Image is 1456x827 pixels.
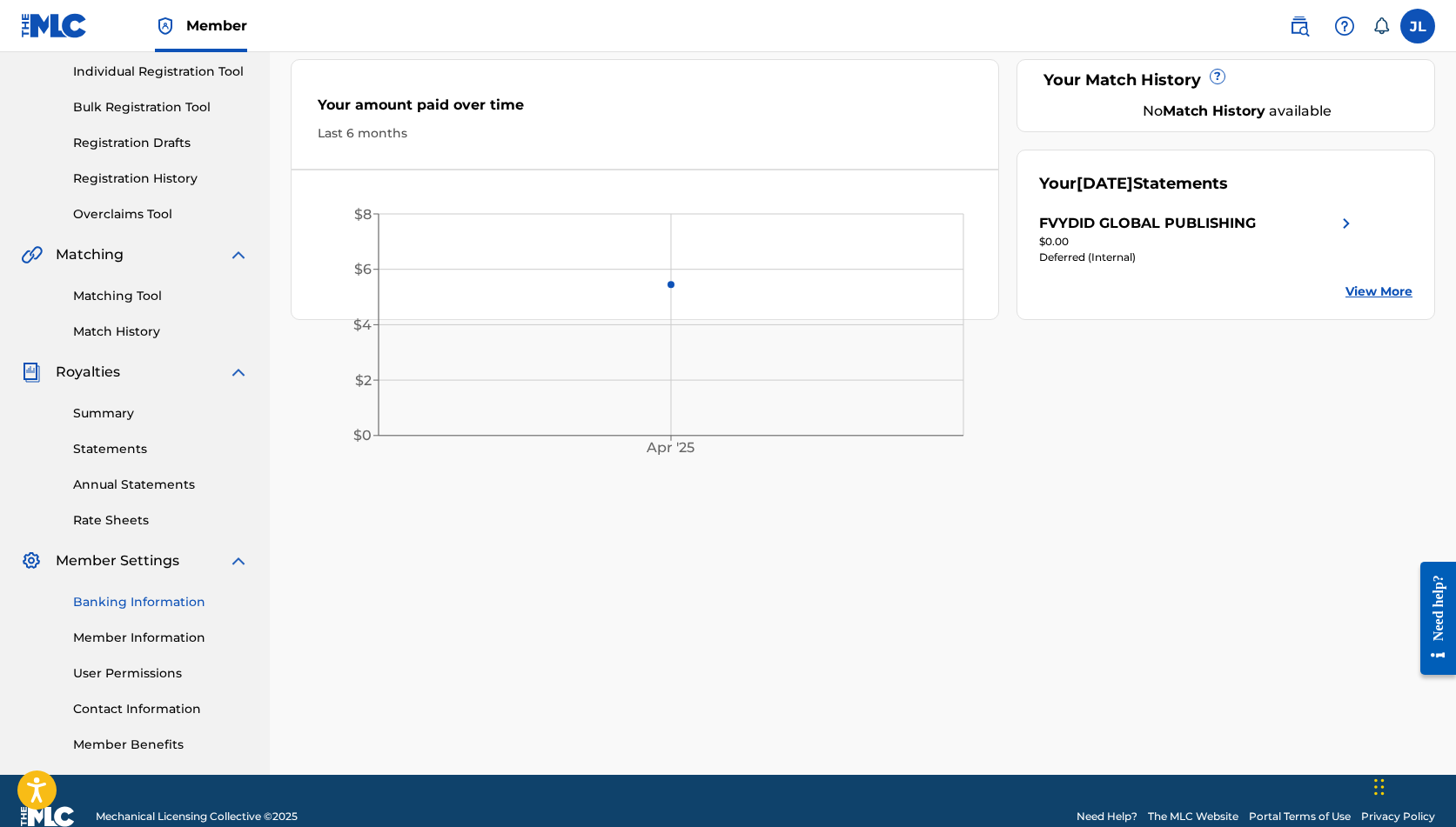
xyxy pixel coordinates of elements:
[155,16,176,37] img: Top Rightsholder
[1039,250,1356,265] div: Deferred (Internal)
[56,362,120,383] span: Royalties
[1334,16,1355,37] img: help
[1374,761,1385,813] div: Drag
[1327,9,1362,43] div: Help
[73,205,249,223] a: Overclaims Tool
[228,362,249,383] img: expand
[1039,172,1228,196] div: Your Statements
[1336,213,1357,234] img: right chevron icon
[1345,283,1412,301] a: View More
[1289,16,1310,37] img: search
[21,244,43,265] img: Matching
[73,593,249,611] a: Banking Information
[73,736,249,754] a: Member Benefits
[73,170,249,188] a: Registration History
[353,317,372,333] tspan: $4
[73,629,249,647] a: Member Information
[73,323,249,341] a: Match History
[21,550,42,571] img: Member Settings
[1361,809,1435,824] a: Privacy Policy
[1039,234,1356,250] div: $0.00
[646,439,694,456] tspan: Apr '25
[1077,809,1137,824] a: Need Help?
[73,134,249,152] a: Registration Drafts
[1400,9,1435,43] div: User Menu
[73,700,249,718] a: Contact Information
[354,261,372,277] tspan: $6
[96,809,298,824] span: Mechanical Licensing Collective © 2025
[228,550,249,571] img: expand
[73,511,249,530] a: Rate Sheets
[228,244,249,265] img: expand
[1282,9,1317,43] a: Public Search
[56,550,179,571] span: Member Settings
[21,806,75,827] img: logo
[56,244,124,265] span: Matching
[1163,103,1265,119] strong: Match History
[1369,744,1456,827] iframe: Chat Widget
[73,476,249,494] a: Annual Statements
[1249,809,1351,824] a: Portal Terms of Use
[318,124,972,143] div: Last 6 months
[1077,174,1133,193] span: [DATE]
[21,362,42,383] img: Royalties
[1407,546,1456,690] iframe: Resource Center
[21,13,88,38] img: MLC Logo
[1211,70,1225,83] span: ?
[73,440,249,458] a: Statements
[318,95,972,124] div: Your amount paid over time
[355,372,372,389] tspan: $2
[73,287,249,305] a: Matching Tool
[73,63,249,81] a: Individual Registration Tool
[73,98,249,117] a: Bulk Registration Tool
[1039,213,1256,234] div: FVYDID GLOBAL PUBLISHING
[1372,17,1390,35] div: Notifications
[354,206,372,223] tspan: $8
[73,664,249,683] a: User Permissions
[353,427,372,444] tspan: $0
[1061,101,1412,122] div: No available
[1148,809,1238,824] a: The MLC Website
[1039,213,1356,265] a: FVYDID GLOBAL PUBLISHINGright chevron icon$0.00Deferred (Internal)
[73,404,249,423] a: Summary
[186,16,247,36] span: Member
[1039,69,1412,92] div: Your Match History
